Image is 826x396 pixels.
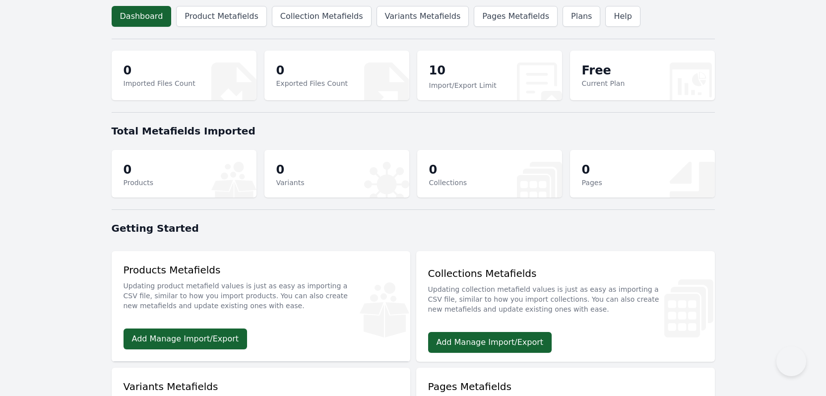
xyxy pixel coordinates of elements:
div: Products Metafields [124,263,398,317]
p: 10 [429,63,497,80]
p: Free [582,63,625,78]
h1: Getting Started [112,221,715,235]
div: Collections Metafields [428,266,703,320]
p: 0 [124,162,153,178]
p: Products [124,178,153,188]
p: Exported Files Count [276,78,348,88]
a: Product Metafields [176,6,266,27]
iframe: Toggle Customer Support [776,346,806,376]
p: Current Plan [582,78,625,88]
p: 0 [276,63,348,78]
a: Dashboard [112,6,172,27]
p: 0 [582,162,602,178]
p: 0 [429,162,467,178]
p: Collections [429,178,467,188]
p: Import/Export Limit [429,80,497,90]
p: Variants [276,178,305,188]
p: Updating product metafield values is just as easy as importing a CSV file, similar to how you imp... [124,277,398,311]
a: Plans [563,6,600,27]
p: Pages [582,178,602,188]
p: 0 [276,162,305,178]
a: Variants Metafields [377,6,469,27]
p: 0 [124,63,195,78]
p: Updating collection metafield values is just as easy as importing a CSV file, similar to how you ... [428,280,703,314]
a: Collection Metafields [272,6,372,27]
a: Add Manage Import/Export [428,332,552,353]
a: Pages Metafields [474,6,558,27]
a: Help [605,6,640,27]
a: Add Manage Import/Export [124,329,248,349]
h1: Total Metafields Imported [112,124,715,138]
p: Imported Files Count [124,78,195,88]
